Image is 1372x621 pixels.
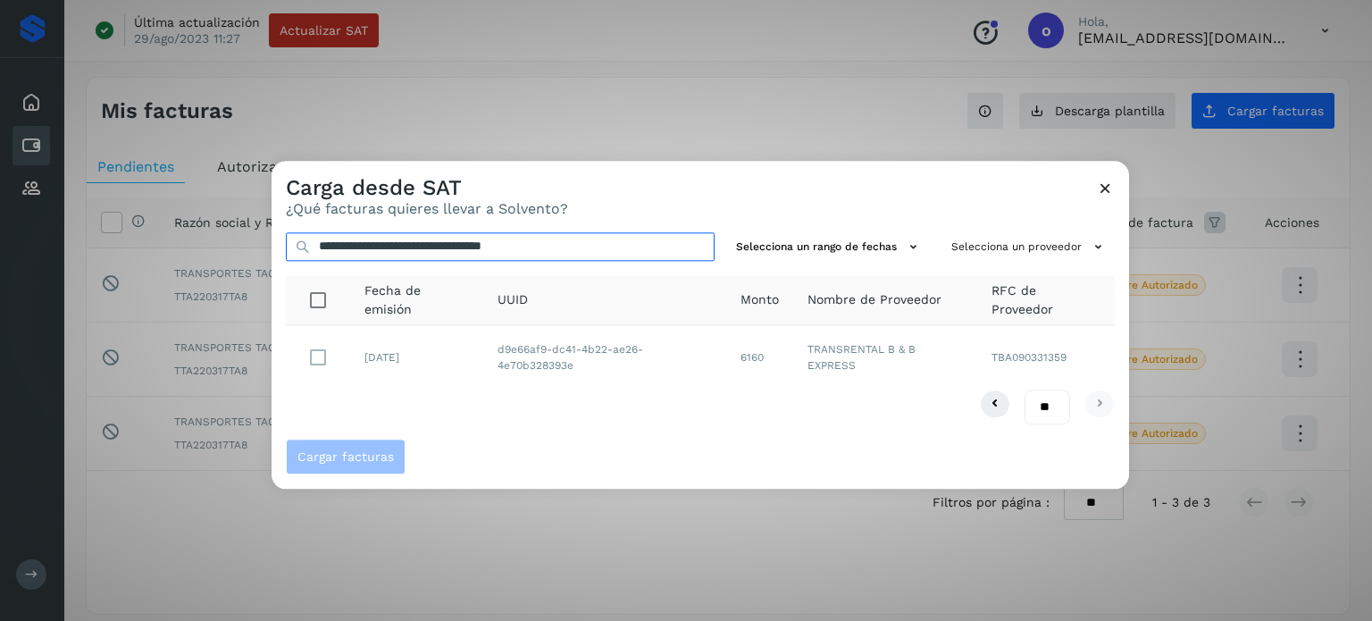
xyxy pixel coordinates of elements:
span: Fecha de emisión [364,281,469,319]
td: d9e66af9-dc41-4b22-ae26-4e70b328393e [483,326,725,390]
h3: Carga desde SAT [286,175,568,201]
span: UUID [498,291,528,310]
button: Cargar facturas [286,439,406,474]
span: Monto [740,291,779,310]
td: TBA090331359 [977,326,1115,390]
button: Selecciona un rango de fechas [729,232,930,262]
span: Nombre de Proveedor [807,291,941,310]
p: ¿Qué facturas quieres llevar a Solvento? [286,201,568,218]
td: 6160 [726,326,793,390]
td: [DATE] [350,326,483,390]
button: Selecciona un proveedor [944,232,1115,262]
td: TRANSRENTAL B & B EXPRESS [793,326,977,390]
span: Cargar facturas [297,450,394,463]
span: RFC de Proveedor [991,281,1100,319]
